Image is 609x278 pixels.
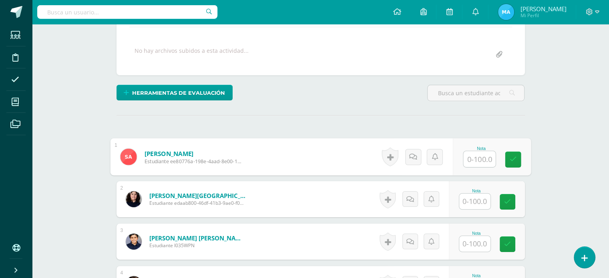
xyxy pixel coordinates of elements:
span: Herramientas de evaluación [132,86,225,100]
div: Nota [463,146,499,150]
img: 55afbf7a2c28d76e548913ea5b5b32be.png [120,148,137,165]
a: [PERSON_NAME] [144,149,243,158]
img: 45dce0a89c51e524f5d1682aed614ffb.png [126,234,142,250]
input: Busca un estudiante aquí... [428,85,524,101]
a: Herramientas de evaluación [117,85,233,100]
input: 0-100.0 [459,236,490,252]
div: Nota [459,189,494,193]
div: Nota [459,231,494,236]
a: [PERSON_NAME] [PERSON_NAME] [149,234,245,242]
a: [PERSON_NAME][GEOGRAPHIC_DATA] [149,192,245,200]
input: 0-100.0 [463,151,495,167]
input: Busca un usuario... [37,5,217,19]
span: Mi Perfil [520,12,566,19]
span: Estudiante I035WPN [149,242,245,249]
span: Estudiante edaab800-46df-41b3-9ae0-f00e54912d1e [149,200,245,206]
div: Nota [459,274,494,278]
span: Estudiante ee80776a-198e-4aad-8e00-1a5f067c5ac0 [144,158,243,165]
input: 0-100.0 [459,194,490,209]
div: No hay archivos subidos a esta actividad... [135,47,249,62]
img: 979c1cf55386344813ae51d4afc2f076.png [498,4,514,20]
span: [PERSON_NAME] [520,5,566,13]
img: cd5c7541fe4d440576a4cc74623987fc.png [126,191,142,207]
